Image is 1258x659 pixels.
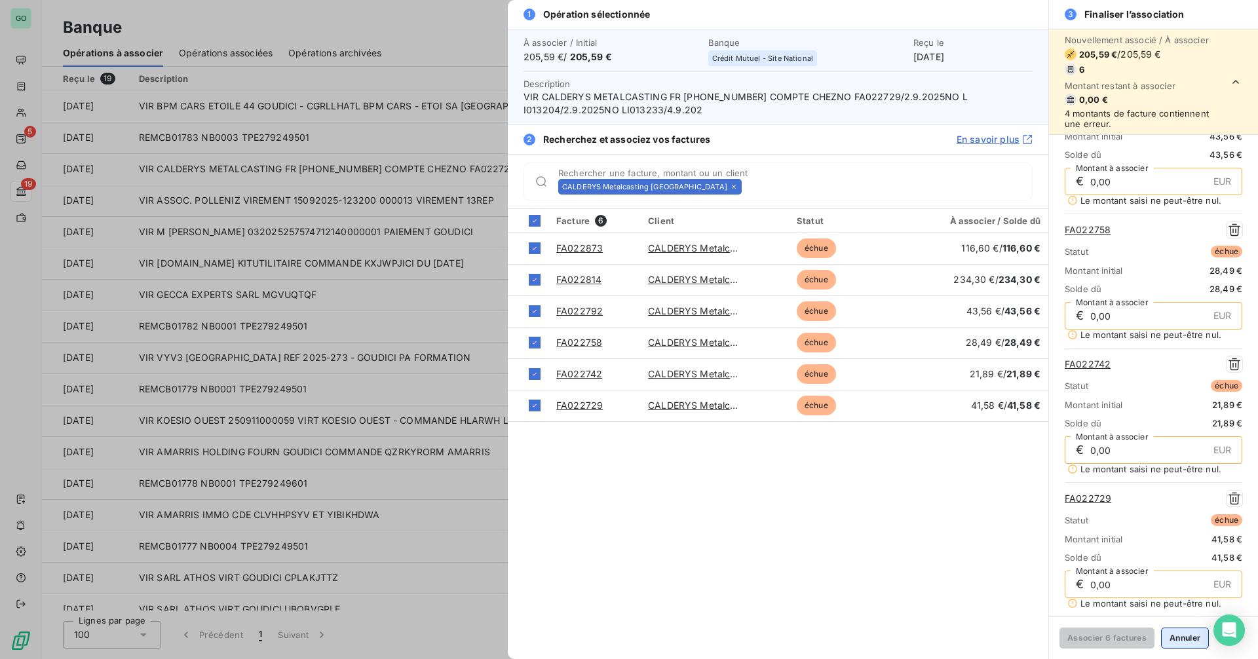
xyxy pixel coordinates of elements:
span: Nouvellement associé / À associer [1065,35,1224,45]
a: FA022873 [556,242,603,254]
span: 234,30 € [999,274,1040,285]
span: Statut [1065,246,1088,257]
span: Montant initial [1065,534,1122,544]
span: Montant initial [1065,265,1122,276]
span: échue [797,333,836,352]
input: placeholder [747,180,1032,193]
span: Statut [1065,515,1088,525]
span: 41,58 € [1211,534,1242,544]
a: FA022729 [556,400,603,411]
a: En savoir plus [957,133,1033,146]
span: CALDERYS Metalcasting [GEOGRAPHIC_DATA] [562,183,727,191]
span: 43,56 € [1210,131,1242,141]
span: échue [797,396,836,415]
span: 4 montants de facture contiennent une erreur. [1065,108,1224,129]
span: 116,60 € / [961,242,1040,254]
a: FA022729 [1065,492,1111,505]
div: Open Intercom Messenger [1213,614,1245,646]
span: échue [1211,380,1242,392]
div: Statut [797,216,891,226]
span: Solde dû [1065,284,1101,294]
span: Montant initial [1065,400,1122,410]
span: 21,89 € / [970,368,1040,379]
span: Solde dû [1065,418,1101,428]
span: 21,89 € [1212,400,1242,410]
span: 1 [524,9,535,20]
span: échue [797,238,836,258]
span: 205,59 € / [524,50,700,64]
span: Crédit Mutuel - Site National [712,54,813,62]
div: Facture [556,215,632,227]
button: Annuler [1161,628,1209,649]
a: CALDERYS Metalcasting [GEOGRAPHIC_DATA] [648,368,855,379]
span: 6 [595,215,607,227]
span: / 205,59 € [1117,48,1160,61]
span: 43,56 € [1004,305,1040,316]
span: Description [524,79,571,89]
span: 41,58 € [1007,400,1040,411]
span: Le montant saisi ne peut-être nul. [1067,464,1221,474]
a: CALDERYS Metalcasting [GEOGRAPHIC_DATA] [648,242,855,254]
span: 28,49 € [1210,265,1242,276]
span: 41,58 € / [971,400,1040,411]
div: À associer / Solde dû [907,216,1040,226]
span: Le montant saisi ne peut-être nul. [1067,329,1221,340]
span: Recherchez et associez vos factures [543,133,710,146]
span: échue [1211,514,1242,526]
a: FA022758 [1065,223,1111,236]
span: 205,59 € [1079,49,1117,60]
a: CALDERYS Metalcasting [GEOGRAPHIC_DATA] [648,274,855,285]
div: Client [648,216,781,226]
a: FA022742 [1065,358,1111,371]
span: échue [1211,246,1242,257]
span: 116,60 € [1002,242,1040,254]
span: 3 [1065,9,1077,20]
span: échue [797,364,836,384]
span: VIR CALDERYS METALCASTING FR [PHONE_NUMBER] COMPTE CHEZNO FA022729/2.9.2025NO L I013204/2.9.2025N... [524,90,1033,117]
a: FA022758 [556,337,602,348]
span: 28,49 € [1210,284,1242,294]
button: Associer 6 factures [1059,628,1154,649]
span: Montant initial [1065,131,1122,141]
span: échue [797,270,836,290]
a: CALDERYS Metalcasting [GEOGRAPHIC_DATA] [648,337,855,348]
span: Le montant saisi ne peut-être nul. [1067,598,1221,609]
a: FA022792 [556,305,603,316]
span: Statut [1065,381,1088,391]
span: 41,58 € [1211,552,1242,563]
div: [DATE] [913,37,1033,64]
span: Montant restant à associer [1065,81,1224,91]
span: Reçu le [913,37,1033,48]
span: Solde dû [1065,552,1101,563]
span: 0,00 € [1079,94,1108,105]
span: 2 [524,134,535,145]
span: Finaliser l’association [1084,8,1184,21]
span: 234,30 € / [953,274,1040,285]
span: échue [797,301,836,321]
span: 28,49 € [1004,337,1040,348]
span: 43,56 € [1210,149,1242,160]
span: 6 [1079,64,1084,75]
span: Solde dû [1065,149,1101,160]
span: 21,89 € [1006,368,1040,379]
span: 43,56 € / [966,305,1040,316]
a: FA022814 [556,274,601,285]
span: Opération sélectionnée [543,8,650,21]
a: CALDERYS Metalcasting [GEOGRAPHIC_DATA] [648,400,855,411]
span: Le montant saisi ne peut-être nul. [1067,195,1221,206]
span: 21,89 € [1212,418,1242,428]
a: CALDERYS Metalcasting [GEOGRAPHIC_DATA] [648,305,855,316]
span: À associer / Initial [524,37,700,48]
span: 205,59 € [570,51,612,62]
a: FA022742 [556,368,602,379]
span: Banque [708,37,905,48]
span: 28,49 € / [966,337,1040,348]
